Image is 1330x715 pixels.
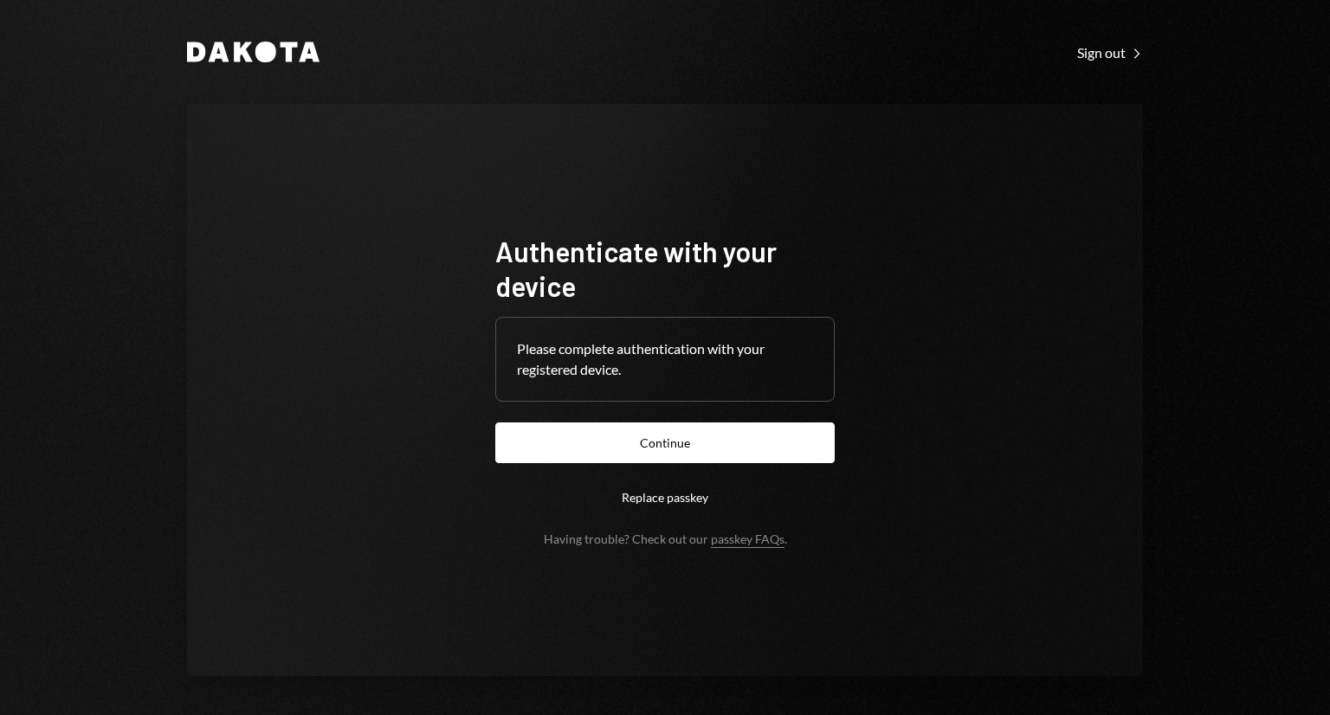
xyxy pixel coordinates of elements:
h1: Authenticate with your device [495,234,835,303]
div: Having trouble? Check out our . [544,531,787,546]
button: Continue [495,422,835,463]
a: Sign out [1077,42,1143,61]
button: Replace passkey [495,477,835,518]
a: passkey FAQs [711,531,784,548]
div: Please complete authentication with your registered device. [517,338,813,380]
div: Sign out [1077,44,1143,61]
